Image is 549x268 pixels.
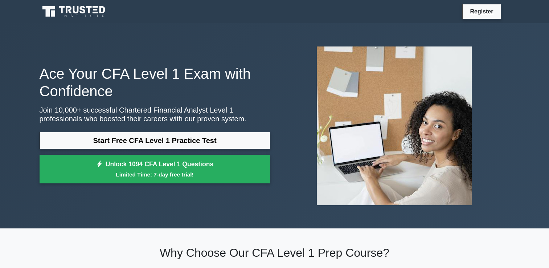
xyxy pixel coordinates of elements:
h2: Why Choose Our CFA Level 1 Prep Course? [40,246,510,260]
a: Register [466,7,497,16]
p: Join 10,000+ successful Chartered Financial Analyst Level 1 professionals who boosted their caree... [40,106,270,123]
a: Start Free CFA Level 1 Practice Test [40,132,270,149]
h1: Ace Your CFA Level 1 Exam with Confidence [40,65,270,100]
small: Limited Time: 7-day free trial! [49,170,261,179]
a: Unlock 1094 CFA Level 1 QuestionsLimited Time: 7-day free trial! [40,155,270,184]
